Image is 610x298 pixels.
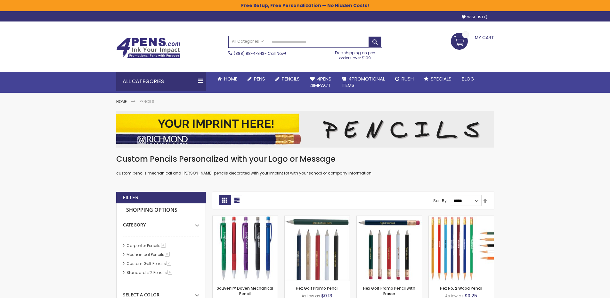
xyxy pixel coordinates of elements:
img: Pencils [116,111,494,148]
div: Category [123,217,199,228]
img: 4Pens Custom Pens and Promotional Products [116,38,180,58]
span: Pens [254,75,265,82]
strong: Shopping Options [123,203,199,217]
div: custom pencils mechanical and [PERSON_NAME] pencils decorated with your imprint for with your sch... [116,154,494,176]
strong: Grid [219,195,231,205]
strong: Filter [123,194,138,201]
span: Rush [402,75,414,82]
img: Hex Golf Promo Pencil with Eraser [357,216,422,281]
a: Souvenir® Daven Mechanical Pencil [213,216,278,221]
a: (888) 88-4PENS [234,51,264,56]
span: Specials [431,75,451,82]
span: 4 [167,270,172,275]
a: Rush [390,72,419,86]
span: Home [224,75,237,82]
label: Sort By [433,198,447,203]
img: Hex Golf Promo Pencil [285,216,350,281]
span: All Categories [232,39,264,44]
h1: Custom Pencils Personalized with your Logo or Message [116,154,494,164]
span: Pencils [282,75,300,82]
a: Souvenir® Daven Mechanical Pencil [217,285,273,296]
a: Carpenter Pencils4 [125,243,168,248]
a: Standard #2 Pencils4 [125,270,175,275]
span: - Call Now! [234,51,286,56]
a: Hex Golf Promo Pencil with Eraser [363,285,415,296]
a: Hex No. 2 Wood Pencil [429,216,494,221]
a: All Categories [229,36,267,47]
span: 2 [167,261,171,266]
span: 8 [165,252,170,257]
a: Blog [457,72,479,86]
a: Specials [419,72,457,86]
img: Souvenir® Daven Mechanical Pencil [213,216,278,281]
a: 4Pens4impact [305,72,337,93]
div: All Categories [116,72,206,91]
div: Select A Color [123,287,199,298]
a: Home [116,99,127,104]
span: Blog [462,75,474,82]
a: Pencils [270,72,305,86]
a: Hex Golf Promo Pencil with Eraser [357,216,422,221]
img: Hex No. 2 Wood Pencil [429,216,494,281]
a: Mechanical Pencils8 [125,252,172,257]
a: Hex No. 2 Wood Pencil [440,285,482,291]
a: Custom Golf Pencils2 [125,261,174,266]
a: Pens [242,72,270,86]
strong: Pencils [140,99,154,104]
a: Wishlist [462,15,487,20]
div: Free shipping on pen orders over $199 [328,48,382,61]
a: Hex Golf Promo Pencil [285,216,350,221]
span: 4Pens 4impact [310,75,331,89]
a: 4PROMOTIONALITEMS [337,72,390,93]
span: 4 [161,243,166,248]
span: 4PROMOTIONAL ITEMS [342,75,385,89]
a: Home [212,72,242,86]
a: Hex Golf Promo Pencil [296,285,338,291]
